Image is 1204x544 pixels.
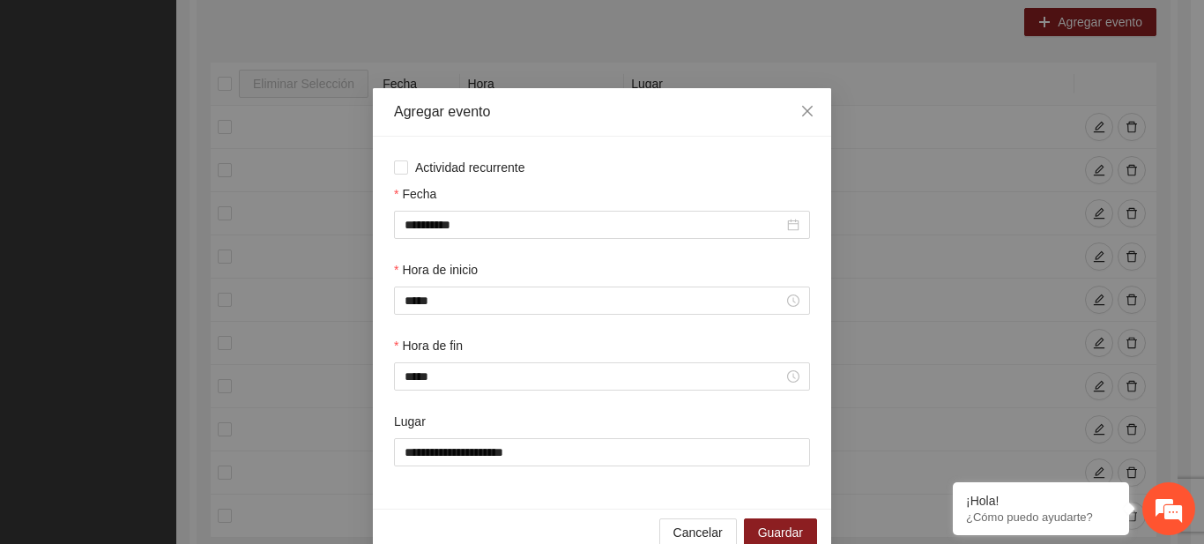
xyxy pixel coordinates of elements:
label: Lugar [394,412,426,431]
p: ¿Cómo puedo ayudarte? [966,510,1116,524]
input: Hora de inicio [405,291,784,310]
div: Chatee con nosotros ahora [92,90,296,113]
label: Fecha [394,184,436,204]
div: Agregar evento [394,102,810,122]
input: Lugar [394,438,810,466]
input: Fecha [405,215,784,235]
input: Hora de fin [405,367,784,386]
label: Hora de fin [394,336,463,355]
span: Cancelar [673,523,723,542]
label: Hora de inicio [394,260,478,279]
span: Actividad recurrente [408,158,532,177]
span: close [800,104,814,118]
div: Minimizar ventana de chat en vivo [289,9,331,51]
div: ¡Hola! [966,494,1116,508]
span: Estamos en línea. [102,174,243,352]
span: Guardar [758,523,803,542]
button: Close [784,88,831,136]
textarea: Escriba su mensaje y pulse “Intro” [9,359,336,421]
